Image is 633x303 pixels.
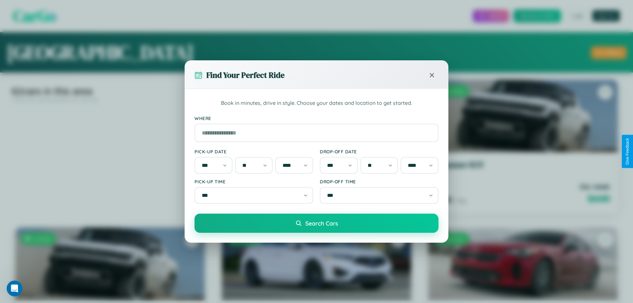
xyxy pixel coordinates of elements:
label: Drop-off Date [320,149,438,154]
label: Pick-up Time [195,179,313,184]
p: Book in minutes, drive in style. Choose your dates and location to get started. [195,99,438,107]
label: Pick-up Date [195,149,313,154]
button: Search Cars [195,214,438,233]
label: Where [195,115,438,121]
span: Search Cars [305,220,338,227]
label: Drop-off Time [320,179,438,184]
h3: Find Your Perfect Ride [206,70,285,80]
